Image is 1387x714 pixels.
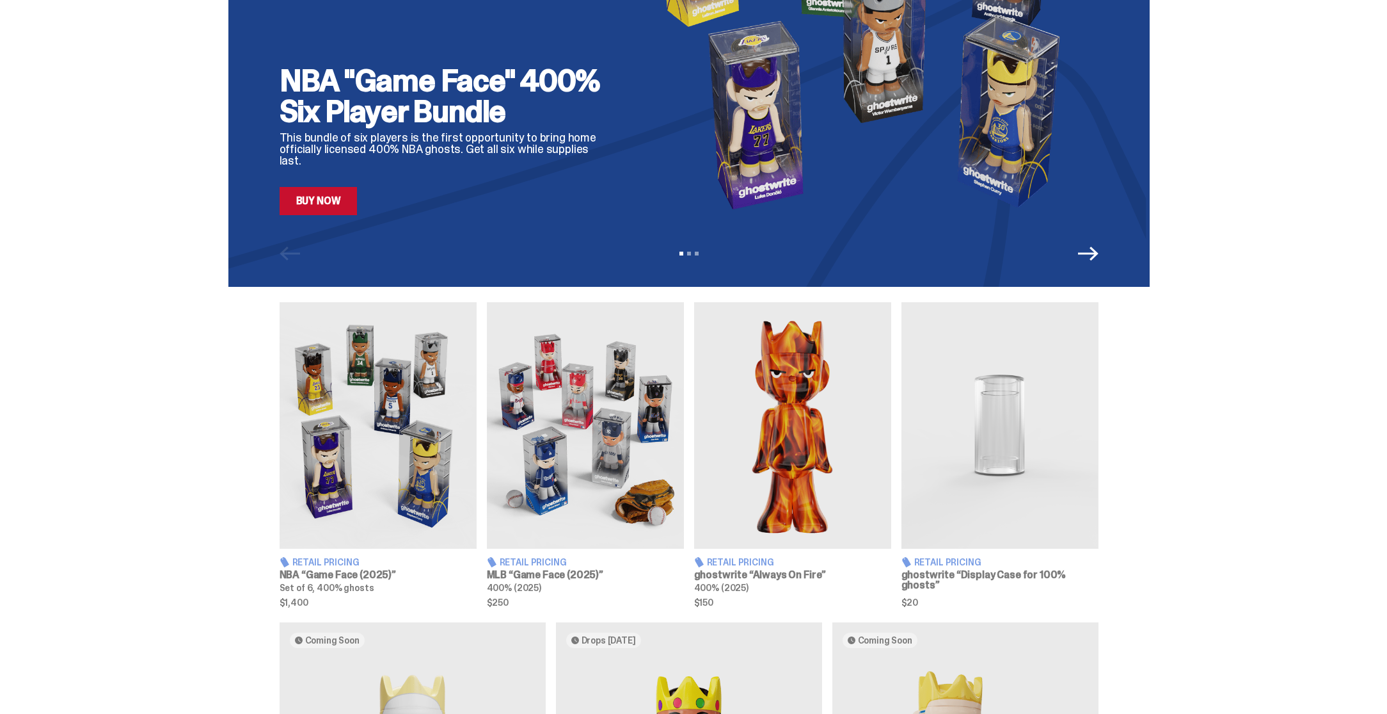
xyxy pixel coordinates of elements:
[280,598,477,607] span: $1,400
[694,582,749,594] span: 400% (2025)
[280,132,612,166] p: This bundle of six players is the first opportunity to bring home officially licensed 400% NBA gh...
[901,570,1098,590] h3: ghostwrite “Display Case for 100% ghosts”
[694,598,891,607] span: $150
[280,302,477,549] img: Game Face (2025)
[582,635,636,645] span: Drops [DATE]
[280,582,374,594] span: Set of 6, 400% ghosts
[694,302,891,549] img: Always On Fire
[901,302,1098,607] a: Display Case for 100% ghosts Retail Pricing
[487,302,684,607] a: Game Face (2025) Retail Pricing
[280,302,477,607] a: Game Face (2025) Retail Pricing
[901,302,1098,549] img: Display Case for 100% ghosts
[292,558,360,567] span: Retail Pricing
[280,65,612,127] h2: NBA "Game Face" 400% Six Player Bundle
[1078,243,1098,264] button: Next
[707,558,774,567] span: Retail Pricing
[695,252,699,256] button: View slide 3
[305,635,360,645] span: Coming Soon
[487,598,684,607] span: $250
[694,302,891,607] a: Always On Fire Retail Pricing
[280,187,358,215] a: Buy Now
[500,558,567,567] span: Retail Pricing
[914,558,981,567] span: Retail Pricing
[487,582,541,594] span: 400% (2025)
[280,570,477,580] h3: NBA “Game Face (2025)”
[487,570,684,580] h3: MLB “Game Face (2025)”
[858,635,912,645] span: Coming Soon
[679,252,683,256] button: View slide 1
[901,598,1098,607] span: $20
[694,570,891,580] h3: ghostwrite “Always On Fire”
[687,252,691,256] button: View slide 2
[487,302,684,549] img: Game Face (2025)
